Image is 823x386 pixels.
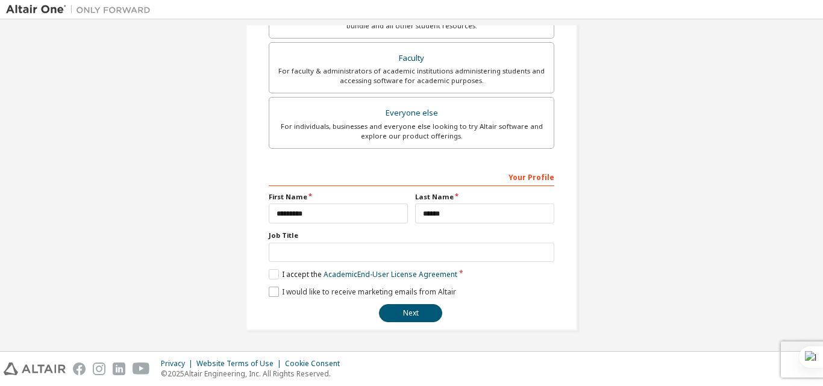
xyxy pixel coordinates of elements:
button: Next [379,304,442,322]
div: For individuals, businesses and everyone else looking to try Altair software and explore our prod... [277,122,546,141]
div: Faculty [277,50,546,67]
div: For faculty & administrators of academic institutions administering students and accessing softwa... [277,66,546,86]
label: First Name [269,192,408,202]
img: instagram.svg [93,363,105,375]
div: Cookie Consent [285,359,347,369]
div: Your Profile [269,167,554,186]
div: Everyone else [277,105,546,122]
div: Website Terms of Use [196,359,285,369]
img: youtube.svg [133,363,150,375]
label: Job Title [269,231,554,240]
p: © 2025 Altair Engineering, Inc. All Rights Reserved. [161,369,347,379]
img: Altair One [6,4,157,16]
img: linkedin.svg [113,363,125,375]
a: Academic End-User License Agreement [324,269,457,279]
img: altair_logo.svg [4,363,66,375]
label: I would like to receive marketing emails from Altair [269,287,456,297]
label: Last Name [415,192,554,202]
div: Privacy [161,359,196,369]
img: facebook.svg [73,363,86,375]
label: I accept the [269,269,457,279]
